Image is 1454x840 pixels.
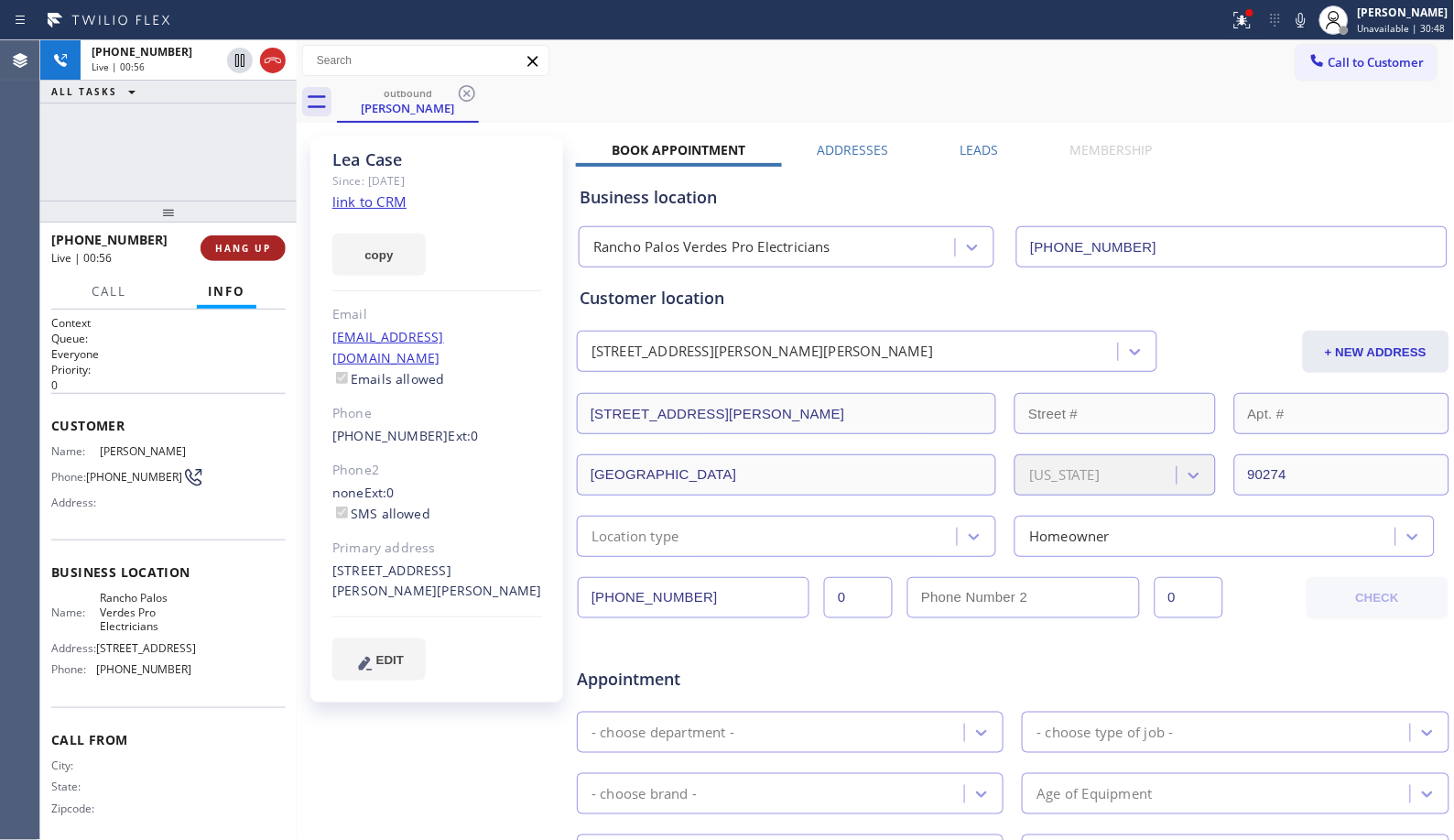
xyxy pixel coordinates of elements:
[818,141,889,158] label: Addresses
[1358,22,1446,35] span: Unavailable | 30:48
[580,185,1447,210] div: Business location
[51,417,286,434] span: Customer
[201,235,286,261] button: HANG UP
[51,85,117,98] span: ALL TASKS
[332,427,449,444] a: [PHONE_NUMBER]
[332,370,445,387] label: Emails allowed
[332,638,426,681] button: EDIT
[86,470,182,484] span: [PHONE_NUMBER]
[332,192,407,211] a: link to CRM
[591,783,697,804] div: - choose brand -
[332,538,542,559] div: Primary address
[96,662,192,676] span: [PHONE_NUMBER]
[40,81,154,103] button: ALL TASKS
[339,86,477,100] div: outbound
[51,496,100,509] span: Address:
[100,591,191,633] span: Rancho Palos Verdes Pro Electricians
[332,170,542,191] div: Since: [DATE]
[578,577,809,618] input: Phone Number
[92,44,192,60] span: [PHONE_NUMBER]
[51,444,100,458] span: Name:
[1036,783,1152,804] div: Age of Equipment
[577,393,996,434] input: Address
[208,283,245,300] span: Info
[449,427,479,444] span: Ext: 0
[215,242,271,255] span: HANG UP
[51,758,100,772] span: City:
[824,577,893,618] input: Ext.
[51,641,96,655] span: Address:
[336,507,348,518] input: SMS allowed
[332,561,542,603] div: [STREET_ADDRESS][PERSON_NAME][PERSON_NAME]
[332,234,426,276] button: copy
[376,653,404,667] span: EDIT
[92,60,145,73] span: Live | 00:56
[332,149,542,170] div: Lea Case
[51,250,112,266] span: Live | 00:56
[332,304,542,325] div: Email
[1070,141,1153,158] label: Membership
[339,100,477,116] div: [PERSON_NAME]
[1029,526,1110,547] div: Homeowner
[364,484,395,501] span: Ext: 0
[1288,7,1314,33] button: Mute
[51,346,286,362] p: Everyone
[612,141,746,158] label: Book Appointment
[960,141,999,158] label: Leads
[96,641,196,655] span: [STREET_ADDRESS]
[51,470,86,484] span: Phone:
[577,667,865,692] span: Appointment
[227,48,253,73] button: Hold Customer
[1307,577,1449,619] button: CHECK
[100,444,191,458] span: [PERSON_NAME]
[332,328,444,366] a: [EMAIL_ADDRESS][DOMAIN_NAME]
[332,460,542,481] div: Phone2
[332,403,542,424] div: Phone
[51,563,286,581] span: Business location
[51,315,286,331] h1: Context
[51,605,100,619] span: Name:
[303,46,548,75] input: Search
[339,82,477,121] div: Lea Case
[51,377,286,393] p: 0
[577,454,996,496] input: City
[1015,393,1215,434] input: Street #
[1155,577,1223,618] input: Ext. 2
[1358,5,1449,20] div: [PERSON_NAME]
[332,505,430,522] label: SMS allowed
[51,780,100,793] span: State:
[336,372,348,384] input: Emails allowed
[591,342,933,363] div: [STREET_ADDRESS][PERSON_NAME][PERSON_NAME]
[1329,54,1425,71] span: Call to Customer
[1303,331,1449,373] button: + NEW ADDRESS
[81,274,137,310] button: Call
[1297,45,1437,80] button: Call to Customer
[51,662,96,676] span: Phone:
[51,362,286,377] h2: Priority:
[591,722,734,743] div: - choose department -
[197,274,256,310] button: Info
[591,526,679,547] div: Location type
[1036,722,1173,743] div: - choose type of job -
[593,237,830,258] div: Rancho Palos Verdes Pro Electricians
[51,331,286,346] h2: Queue:
[332,483,542,525] div: none
[51,802,100,815] span: Zipcode:
[92,283,126,300] span: Call
[260,48,286,73] button: Hang up
[51,231,168,248] span: [PHONE_NUMBER]
[1234,454,1449,496] input: ZIP
[1234,393,1449,434] input: Apt. #
[51,731,286,748] span: Call From
[580,286,1447,311] div: Customer location
[1016,226,1447,267] input: Phone Number
[907,577,1139,618] input: Phone Number 2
